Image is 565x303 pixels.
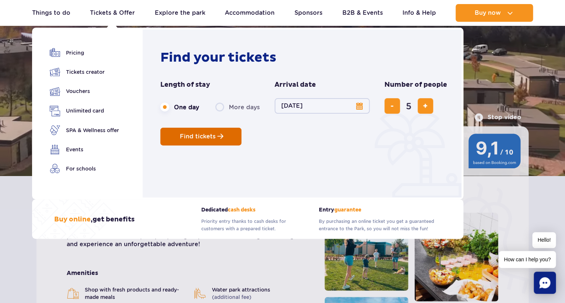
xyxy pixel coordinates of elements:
[54,215,91,224] span: Buy online
[180,133,216,140] span: Find tickets
[418,98,433,114] button: add ticket
[160,80,210,89] span: Length of stay
[50,125,119,135] a: SPA & Wellness offer
[50,163,119,174] a: For schools
[50,86,119,97] a: Vouchers
[50,144,119,155] a: Events
[475,10,501,16] span: Buy now
[534,272,556,294] div: Chat
[160,99,199,115] label: One day
[342,4,383,22] a: B2B & Events
[160,128,241,145] button: Find tickets
[400,97,418,115] input: number of tickets
[160,80,447,145] form: Planning your visit to Park of Poland
[275,98,370,114] button: [DATE]
[228,207,255,213] span: cash desks
[50,67,119,77] a: Tickets creator
[54,215,135,224] h3: , get benefits
[384,80,447,89] span: Number of people
[32,4,70,22] a: Things to do
[201,207,308,213] strong: Dedicated
[319,207,441,213] strong: Entry
[275,80,316,89] span: Arrival date
[384,98,400,114] button: remove ticket
[201,218,308,233] p: Priority entry thanks to cash desks for customers with a prepared ticket.
[50,106,119,116] a: Unlimited card
[160,49,447,66] h2: Find your tickets
[402,4,436,22] a: Info & Help
[334,207,361,213] span: guarantee
[155,4,205,22] a: Explore the park
[215,99,260,115] label: More days
[90,4,135,22] a: Tickets & Offer
[294,4,322,22] a: Sponsors
[50,48,119,58] a: Pricing
[499,251,556,268] span: How can I help you?
[456,4,533,22] button: Buy now
[532,232,556,248] span: Hello!
[225,4,275,22] a: Accommodation
[319,218,441,233] p: By purchasing an online ticket you get a guaranteed entrance to the Park, so you will not miss th...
